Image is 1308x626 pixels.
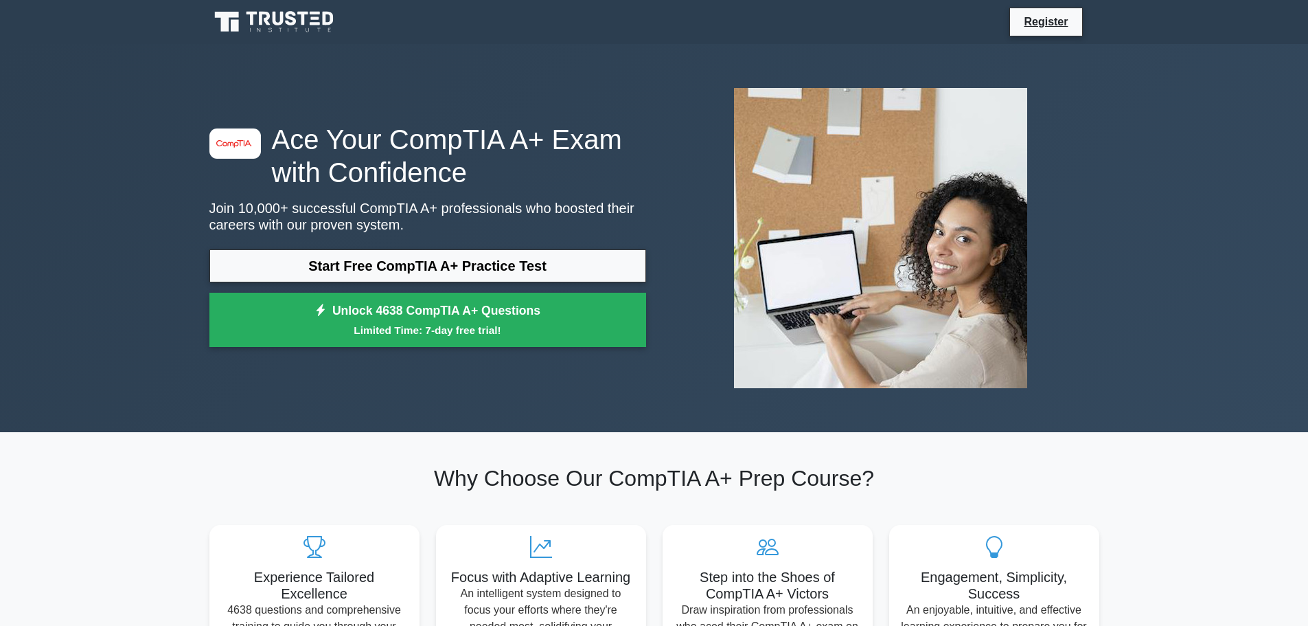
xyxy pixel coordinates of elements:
[209,200,646,233] p: Join 10,000+ successful CompTIA A+ professionals who boosted their careers with our proven system.
[227,322,629,338] small: Limited Time: 7-day free trial!
[674,569,862,602] h5: Step into the Shoes of CompTIA A+ Victors
[900,569,1088,602] h5: Engagement, Simplicity, Success
[447,569,635,585] h5: Focus with Adaptive Learning
[209,123,646,189] h1: Ace Your CompTIA A+ Exam with Confidence
[209,249,646,282] a: Start Free CompTIA A+ Practice Test
[209,293,646,348] a: Unlock 4638 CompTIA A+ QuestionsLimited Time: 7-day free trial!
[1016,13,1076,30] a: Register
[220,569,409,602] h5: Experience Tailored Excellence
[209,465,1099,491] h2: Why Choose Our CompTIA A+ Prep Course?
